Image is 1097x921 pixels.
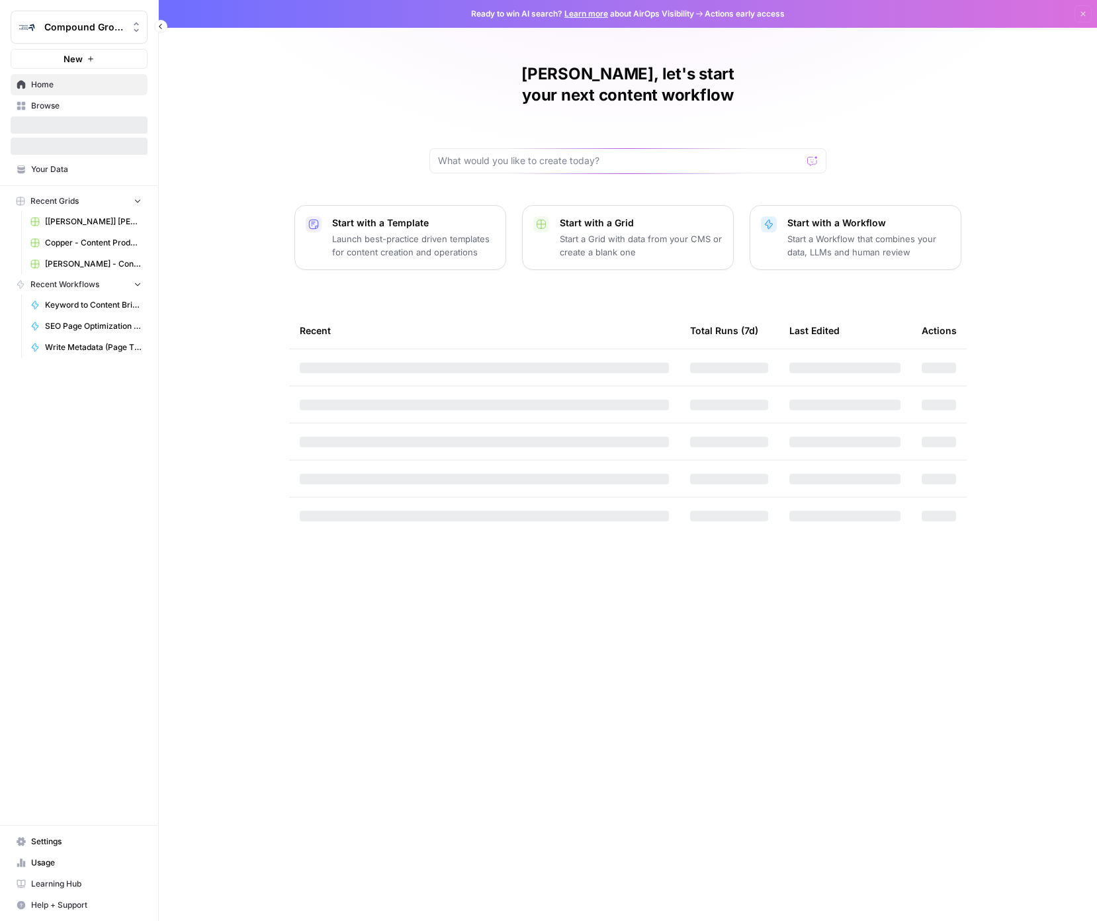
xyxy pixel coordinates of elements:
[11,74,148,95] a: Home
[11,275,148,294] button: Recent Workflows
[11,49,148,69] button: New
[45,258,142,270] span: [PERSON_NAME] - Content Producton with Custom Workflows [FINAL]
[24,253,148,275] a: [PERSON_NAME] - Content Producton with Custom Workflows [FINAL]
[31,899,142,911] span: Help + Support
[45,216,142,228] span: [[PERSON_NAME]] [PERSON_NAME] - SEO Page Optimization Deliverables [FINAL]
[787,232,950,259] p: Start a Workflow that combines your data, LLMs and human review
[332,216,495,230] p: Start with a Template
[31,836,142,848] span: Settings
[15,15,39,39] img: Compound Growth Logo
[429,64,826,106] h1: [PERSON_NAME], let's start your next content workflow
[294,205,506,270] button: Start with a TemplateLaunch best-practice driven templates for content creation and operations
[31,100,142,112] span: Browse
[24,316,148,337] a: SEO Page Optimization [MV Version]
[564,9,608,19] a: Learn more
[24,232,148,253] a: Copper - Content Production with Custom Workflows [FINAL]
[31,163,142,175] span: Your Data
[64,52,83,66] span: New
[11,895,148,916] button: Help + Support
[522,205,734,270] button: Start with a GridStart a Grid with data from your CMS or create a blank one
[787,216,950,230] p: Start with a Workflow
[560,232,723,259] p: Start a Grid with data from your CMS or create a blank one
[45,299,142,311] span: Keyword to Content Brief [FINAL]
[332,232,495,259] p: Launch best-practice driven templates for content creation and operations
[24,337,148,358] a: Write Metadata (Page Title & Meta Description) [FINAL]
[560,216,723,230] p: Start with a Grid
[11,831,148,852] a: Settings
[922,312,957,349] div: Actions
[45,320,142,332] span: SEO Page Optimization [MV Version]
[31,857,142,869] span: Usage
[30,279,99,290] span: Recent Workflows
[11,191,148,211] button: Recent Grids
[31,878,142,890] span: Learning Hub
[471,8,694,20] span: Ready to win AI search? about AirOps Visibility
[705,8,785,20] span: Actions early access
[45,341,142,353] span: Write Metadata (Page Title & Meta Description) [FINAL]
[31,79,142,91] span: Home
[11,11,148,44] button: Workspace: Compound Growth
[750,205,961,270] button: Start with a WorkflowStart a Workflow that combines your data, LLMs and human review
[438,154,802,167] input: What would you like to create today?
[11,95,148,116] a: Browse
[690,312,758,349] div: Total Runs (7d)
[11,852,148,873] a: Usage
[24,211,148,232] a: [[PERSON_NAME]] [PERSON_NAME] - SEO Page Optimization Deliverables [FINAL]
[24,294,148,316] a: Keyword to Content Brief [FINAL]
[30,195,79,207] span: Recent Grids
[11,159,148,180] a: Your Data
[44,21,124,34] span: Compound Growth
[45,237,142,249] span: Copper - Content Production with Custom Workflows [FINAL]
[11,873,148,895] a: Learning Hub
[789,312,840,349] div: Last Edited
[300,312,669,349] div: Recent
